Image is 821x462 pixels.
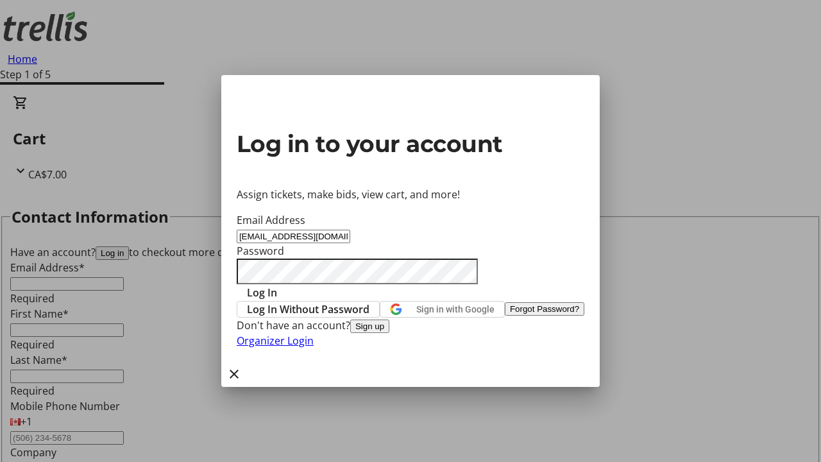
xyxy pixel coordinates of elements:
[247,302,369,317] span: Log In Without Password
[237,301,380,318] button: Log In Without Password
[237,213,305,227] label: Email Address
[505,302,584,316] button: Forgot Password?
[237,126,584,161] h2: Log in to your account
[237,230,350,243] input: Email Address
[416,304,495,314] span: Sign in with Google
[237,187,584,202] p: Assign tickets, make bids, view cart, and more!
[237,244,284,258] label: Password
[247,285,277,300] span: Log In
[350,320,389,333] button: Sign up
[380,301,505,318] button: Sign in with Google
[237,318,584,333] div: Don't have an account?
[237,334,314,348] a: Organizer Login
[221,361,247,387] button: Close
[237,285,287,300] button: Log In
